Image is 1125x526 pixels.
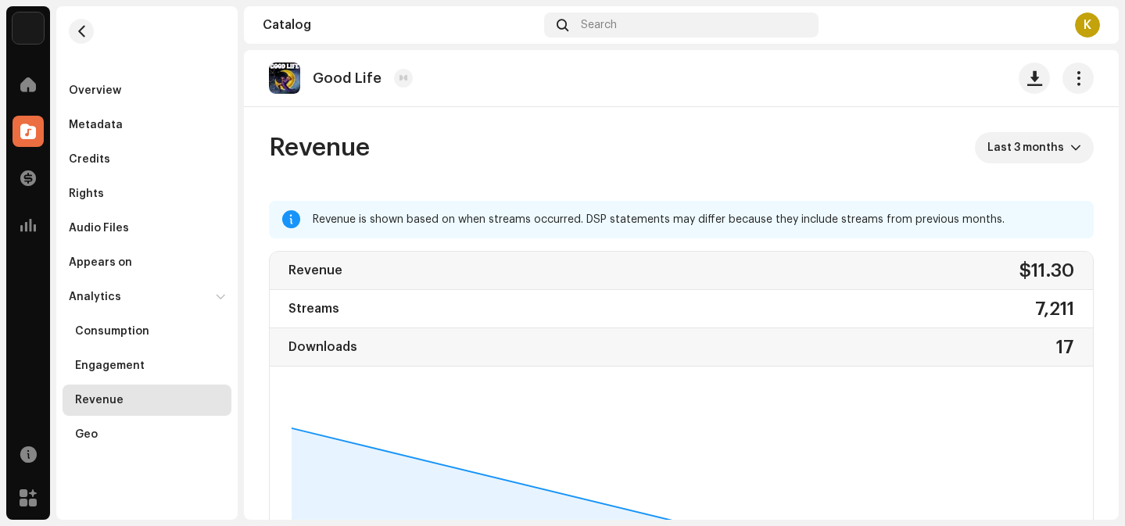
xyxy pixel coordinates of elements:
div: Revenue [75,394,124,406]
p: Good Life [313,70,382,87]
div: Catalog [263,19,538,31]
div: Revenue is shown based on when streams occurred. DSP statements may differ because they include s... [313,210,1081,229]
re-m-nav-item: Audio Files [63,213,231,244]
div: 17 [1056,335,1074,360]
div: Geo [75,428,98,441]
re-m-nav-item: Consumption [63,316,231,347]
re-m-nav-item: Geo [63,419,231,450]
div: 7,211 [1035,296,1074,321]
div: Streams [288,296,339,321]
div: Engagement [75,360,145,372]
div: Metadata [69,119,123,131]
div: Consumption [75,325,149,338]
div: Rights [69,188,104,200]
div: Appears on [69,256,132,269]
div: dropdown trigger [1070,132,1081,163]
span: Search [581,19,617,31]
span: Revenue [269,132,370,163]
re-m-nav-item: Rights [63,178,231,209]
span: Last 3 months [987,132,1070,163]
div: Revenue [288,258,342,283]
div: Audio Files [69,222,129,234]
div: Downloads [288,335,357,360]
re-m-nav-item: Revenue [63,385,231,416]
re-m-nav-item: Credits [63,144,231,175]
div: Analytics [69,291,121,303]
div: Overview [69,84,121,97]
re-m-nav-item: Metadata [63,109,231,141]
re-m-nav-item: Engagement [63,350,231,381]
re-m-nav-item: Overview [63,75,231,106]
img: 96344cb3-dfe8-47d0-9506-72238ba21ce0 [269,63,300,94]
div: K [1075,13,1100,38]
img: 4d355f5d-9311-46a2-b30d-525bdb8252bf [13,13,44,44]
re-m-nav-dropdown: Analytics [63,281,231,450]
re-m-nav-item: Appears on [63,247,231,278]
div: $11.30 [1019,258,1074,283]
div: Credits [69,153,110,166]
